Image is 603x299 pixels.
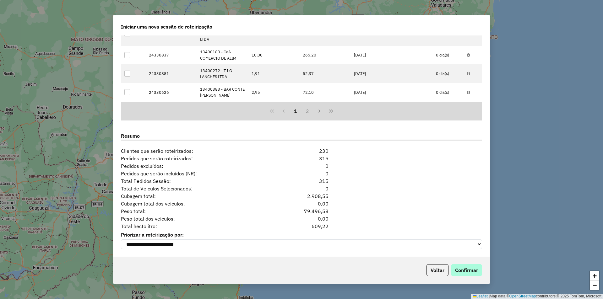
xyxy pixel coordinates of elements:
div: Map data © contributors,© 2025 TomTom, Microsoft [471,294,603,299]
span: Cubagem total dos veículos: [117,200,271,207]
button: Voltar [426,264,448,276]
span: Total Pedidos Sessão: [117,177,271,185]
td: 72,10 [299,83,350,102]
div: 0,00 [271,200,332,207]
div: 315 [271,155,332,162]
button: Next Page [313,105,325,117]
div: 0 [271,170,332,177]
td: 24330837 [146,46,197,64]
span: + [593,272,597,280]
a: OpenStreetMap [509,294,536,298]
td: 265,20 [299,46,350,64]
td: 82,09 [299,102,350,120]
div: 0,00 [271,215,332,222]
a: Leaflet [473,294,488,298]
div: 2.908,55 [271,192,332,200]
td: 0 dia(s) [433,46,464,64]
label: Resumo [121,132,482,141]
td: [DATE] [351,64,433,83]
span: | [489,294,490,298]
span: Total hectolitro: [117,222,271,230]
a: Zoom in [590,271,599,280]
td: 52,37 [299,64,350,83]
button: Confirmar [451,264,482,276]
span: Total de Veículos Selecionados: [117,185,271,192]
td: 3,14 [248,102,299,120]
td: 13400488 - SUZETE [PERSON_NAME] [197,102,248,120]
a: Zoom out [590,280,599,290]
span: Iniciar uma nova sessão de roteirização [121,23,212,30]
div: 315 [271,177,332,185]
button: Last Page [325,105,337,117]
label: Priorizar a roteirização por: [121,231,482,238]
span: Pedidos que serão roteirizados: [117,155,271,162]
button: 1 [290,105,301,117]
div: 609,22 [271,222,332,230]
span: Clientes que serão roteirizados: [117,147,271,155]
td: 13400272 - T I G LANCHES LTDA [197,64,248,83]
div: 230 [271,147,332,155]
span: Peso total: [117,207,271,215]
td: [DATE] [351,83,433,102]
div: 79.496,58 [271,207,332,215]
div: 0 [271,185,332,192]
td: 13400383 - BAR CONTE [PERSON_NAME] [197,83,248,102]
span: Peso total dos veículos: [117,215,271,222]
td: 24330626 [146,83,197,102]
div: 0 [271,162,332,170]
td: [DATE] [351,102,433,120]
td: 13400183 - CeA COMERCIO DE ALIM [197,46,248,64]
button: 2 [301,105,313,117]
td: 2,95 [248,83,299,102]
td: 24330881 [146,64,197,83]
span: Cubagem total: [117,192,271,200]
td: 2 pedidos [146,102,197,120]
td: 0 dia(s) [433,83,464,102]
td: 10,00 [248,46,299,64]
td: 0 dia(s) [433,64,464,83]
td: 0 dia(s) [433,102,464,120]
span: Pedidos excluídos: [117,162,271,170]
td: [DATE] [351,46,433,64]
td: 1,91 [248,64,299,83]
span: − [593,281,597,289]
span: Pedidos que serão incluídos (NR): [117,170,271,177]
